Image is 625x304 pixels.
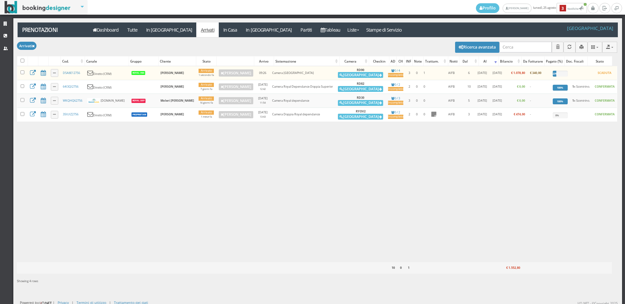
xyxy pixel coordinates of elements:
b: [PERSON_NAME] [160,112,184,116]
a: Dashboard [89,22,123,37]
a: 0 / 2Incompleto [388,110,403,119]
td: AIFB [439,108,464,121]
a: 0 / 4Incompleto [388,68,403,77]
td: 10 [464,80,475,94]
button: Arrivati [17,42,36,50]
b: [PERSON_NAME] [160,71,184,75]
td: 0 [420,80,428,94]
td: [DATE] [475,66,490,80]
a: Tableau [316,22,345,37]
td: [DATE] [256,94,270,108]
div: Arrivato [199,69,214,73]
td: [DATE] [490,66,504,80]
div: Note [413,57,424,66]
div: 0% [553,112,562,118]
td: 09:26 [256,66,270,80]
div: Stato [588,57,612,66]
button: Aggiorna [563,42,576,52]
td: 1 [420,66,428,80]
button: 3Notifiche [557,3,587,13]
div: Incompleto [388,73,403,77]
td: Diretto (CRM) [85,66,129,80]
div: 100% [553,98,568,104]
button: Export [602,42,617,52]
b: CONFERMATA [595,98,615,103]
td: [DATE] [475,80,490,94]
td: 3 [406,66,413,80]
small: 13:43 [260,115,266,118]
td: Camera Royal dependance [270,94,336,108]
td: 2 [406,108,413,121]
b: 3 [560,5,566,12]
div: 23% [553,71,556,77]
td: 0 [413,94,420,108]
img: BookingDesigner.com [5,1,71,14]
div: Camera [340,57,369,66]
a: Royal Dep [131,98,146,102]
b: [PERSON_NAME] [160,84,184,89]
td: 2 [406,80,413,94]
b: 10 [392,266,395,270]
h4: [GEOGRAPHIC_DATA] [567,25,613,31]
b: € 0,00 [517,84,525,89]
td: Camera [GEOGRAPHIC_DATA] [270,66,336,80]
td: [DATE] [490,108,504,121]
td: Diretto (CRM) [85,108,129,121]
a: Tutte [123,22,142,37]
div: Da Fatturare [522,57,544,66]
a: Liste [344,22,362,37]
button: [GEOGRAPHIC_DATA] [338,114,383,120]
b: royal inn [132,71,144,74]
div: Cliente [159,57,196,66]
a: [PERSON_NAME] [219,97,254,104]
b: Moleri [PERSON_NAME] [160,98,194,103]
div: Doc. Fiscali [565,57,587,66]
b: € 1.078,80 [511,71,525,75]
div: Incompleto [388,115,403,119]
div: Canale [85,57,129,66]
a: Prenotazioni [18,22,85,37]
span: lunedì, 25 agosto [476,3,588,13]
b: RD90 [357,68,364,72]
div: Cod. [61,57,85,66]
b: 1 [572,98,574,103]
td: [DATE] [475,94,490,108]
small: 12:42 [260,87,266,91]
a: [PERSON_NAME] [503,4,532,13]
b: SCADUTA [598,71,611,75]
b: CONFERMATA [595,84,615,89]
td: 0 [420,108,428,121]
b: € 474,00 [514,112,525,116]
a: Partiti [296,22,316,37]
div: Stato [196,57,217,66]
td: AIFB [439,66,464,80]
a: Arrivati [196,22,219,37]
div: Arrivo [254,57,273,66]
button: [GEOGRAPHIC_DATA] [338,86,383,92]
td: 0 [420,94,428,108]
b: Royal Dep [132,99,145,102]
input: Cerca [499,42,552,52]
b: 0 [400,266,402,270]
b: RYOV2 [356,109,366,113]
div: Notti [448,57,459,66]
a: [PERSON_NAME] [219,111,254,118]
span: Showing 4 rows [17,279,38,283]
a: D5A8E12756 [63,71,80,75]
td: [DATE] [475,108,490,121]
div: Sistemazione [274,57,340,66]
td: 0 [413,108,420,121]
div: Arrivato [199,96,214,101]
td: [DATE] [490,94,504,108]
td: x Scontrino. [570,94,592,108]
a: In [GEOGRAPHIC_DATA] [142,22,196,37]
div: Trattam. [424,57,448,66]
div: 100% [553,85,568,91]
div: Arrivato [199,110,214,115]
b: CONFERMATA [595,112,615,116]
td: 5 [464,94,475,108]
td: [DATE] [256,108,270,121]
td: AIFB [439,80,464,94]
td: 3 [464,108,475,121]
b: RD82 [357,81,364,86]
